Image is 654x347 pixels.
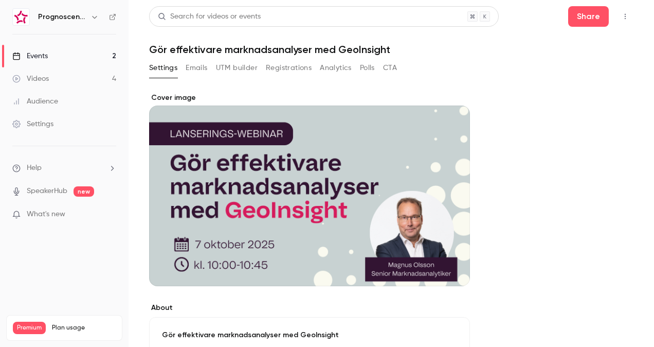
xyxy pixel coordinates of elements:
h6: Prognoscentret | Powered by Hubexo [38,12,86,22]
div: Settings [12,119,53,129]
h1: Gör effektivare marknadsanalyser med GeoInsight [149,43,633,56]
button: Polls [360,60,375,76]
li: help-dropdown-opener [12,163,116,173]
button: Share [568,6,609,27]
div: Search for videos or events [158,11,261,22]
button: UTM builder [216,60,258,76]
button: Registrations [266,60,312,76]
span: What's new [27,209,65,220]
p: Gör effektivare marknadsanalyser med GeoInsight [162,330,457,340]
a: SpeakerHub [27,186,67,197]
span: new [74,186,94,197]
div: Videos [12,74,49,84]
button: Emails [186,60,207,76]
iframe: Noticeable Trigger [104,210,116,219]
button: CTA [383,60,397,76]
label: About [149,303,470,313]
label: Cover image [149,93,470,103]
span: Help [27,163,42,173]
div: Audience [12,96,58,107]
section: Cover image [149,93,470,286]
button: Settings [149,60,177,76]
span: Plan usage [52,324,116,332]
div: Events [12,51,48,61]
img: Prognoscentret | Powered by Hubexo [13,9,29,25]
button: Analytics [320,60,352,76]
span: Premium [13,322,46,334]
